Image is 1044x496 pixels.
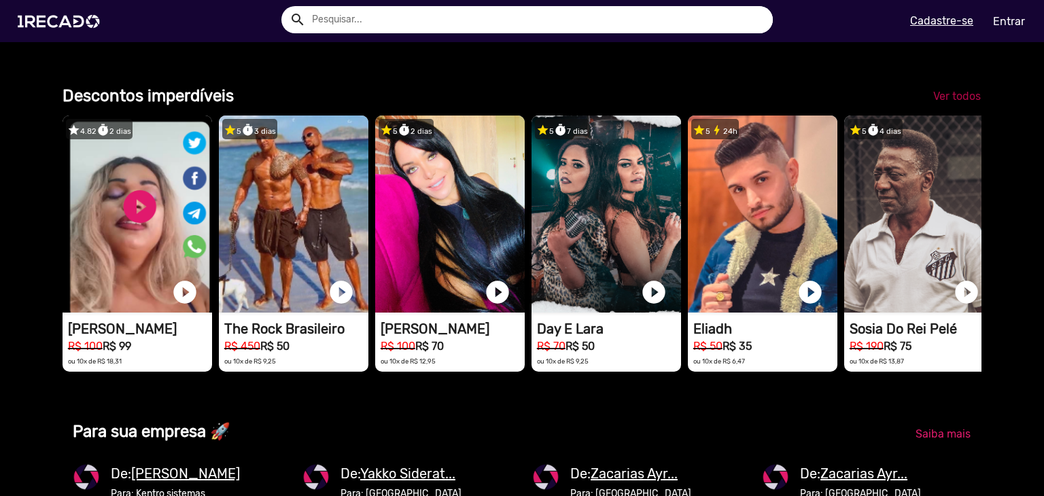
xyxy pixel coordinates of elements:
[73,422,230,441] b: Para sua empresa 🚀
[916,427,971,440] span: Saiba mais
[933,90,981,103] span: Ver todos
[63,86,234,105] b: Descontos imperdíveis
[285,7,309,31] button: Example home icon
[910,14,973,27] u: Cadastre-se
[103,340,131,353] b: R$ 99
[570,463,691,484] mat-card-title: De:
[224,340,260,353] small: R$ 450
[565,340,595,353] b: R$ 50
[850,321,994,337] h1: Sosia Do Rei Pelé
[640,279,667,306] a: play_circle_filled
[63,116,212,313] video: 1RECADO vídeos dedicados para fãs e empresas
[537,321,681,337] h1: Day E Lara
[532,116,681,313] video: 1RECADO vídeos dedicados para fãs e empresas
[415,340,444,353] b: R$ 70
[302,6,773,33] input: Pesquisar...
[68,357,122,365] small: ou 10x de R$ 18,31
[537,357,589,365] small: ou 10x de R$ 9,25
[591,465,678,482] u: Zacarias Ayr...
[224,321,368,337] h1: The Rock Brasileiro
[984,10,1034,33] a: Entrar
[381,340,415,353] small: R$ 100
[484,279,511,306] a: play_circle_filled
[884,340,911,353] b: R$ 75
[375,116,525,313] video: 1RECADO vídeos dedicados para fãs e empresas
[844,116,994,313] video: 1RECADO vídeos dedicados para fãs e empresas
[68,321,212,337] h1: [PERSON_NAME]
[290,12,306,28] mat-icon: Example home icon
[381,321,525,337] h1: [PERSON_NAME]
[131,465,240,482] u: [PERSON_NAME]
[224,357,276,365] small: ou 10x de R$ 9,25
[381,357,436,365] small: ou 10x de R$ 12,95
[850,357,904,365] small: ou 10x de R$ 13,87
[260,340,290,353] b: R$ 50
[341,463,462,484] mat-card-title: De:
[723,340,752,353] b: R$ 35
[328,279,355,306] a: play_circle_filled
[800,463,921,484] mat-card-title: De:
[219,116,368,313] video: 1RECADO vídeos dedicados para fãs e empresas
[688,116,837,313] video: 1RECADO vídeos dedicados para fãs e empresas
[797,279,824,306] a: play_circle_filled
[68,340,103,353] small: R$ 100
[850,340,884,353] small: R$ 190
[693,321,837,337] h1: Eliadh
[693,340,723,353] small: R$ 50
[820,465,907,482] u: Zacarias Ayr...
[171,279,198,306] a: play_circle_filled
[537,340,565,353] small: R$ 70
[693,357,745,365] small: ou 10x de R$ 6,47
[111,463,240,484] mat-card-title: De:
[953,279,980,306] a: play_circle_filled
[360,465,455,482] u: Yakko Siderat...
